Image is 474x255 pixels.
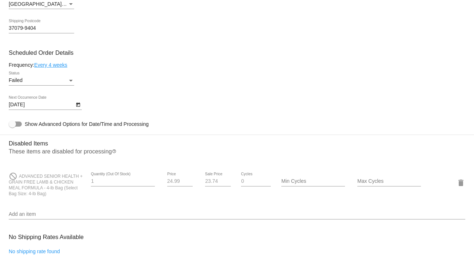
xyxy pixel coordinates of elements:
[9,49,465,56] h3: Scheduled Order Details
[91,178,154,184] input: Quantity (Out Of Stock)
[9,174,83,196] span: ADVANCED SENIOR HEALTH + GRAIN FREE LAMB & CHICKEN MEAL FORMULA - 4-lb Bag (Select Bag Size: 4-lb...
[9,248,60,254] a: No shipping rate found
[205,178,230,184] input: Sale Price
[9,78,74,83] mat-select: Status
[357,178,421,184] input: Max Cycles
[241,178,271,184] input: Cycles
[9,211,465,217] input: Add an item
[9,102,74,108] input: Next Occurrence Date
[9,25,74,31] input: Shipping Postcode
[9,172,17,181] mat-icon: do_not_disturb
[9,1,74,7] mat-select: Shipping State
[9,1,94,7] span: [GEOGRAPHIC_DATA] | [US_STATE]
[9,229,84,245] h3: No Shipping Rates Available
[9,77,23,83] span: Failed
[457,178,465,187] mat-icon: delete
[9,135,465,147] h3: Disabled Items
[9,62,465,68] div: Frequency:
[25,120,149,128] span: Show Advanced Options for Date/Time and Processing
[74,100,82,108] button: Open calendar
[112,149,116,158] mat-icon: help_outline
[34,62,67,68] a: Every 4 weeks
[9,148,465,158] p: These items are disabled for processing
[167,178,193,184] input: Price
[281,178,345,184] input: Min Cycles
